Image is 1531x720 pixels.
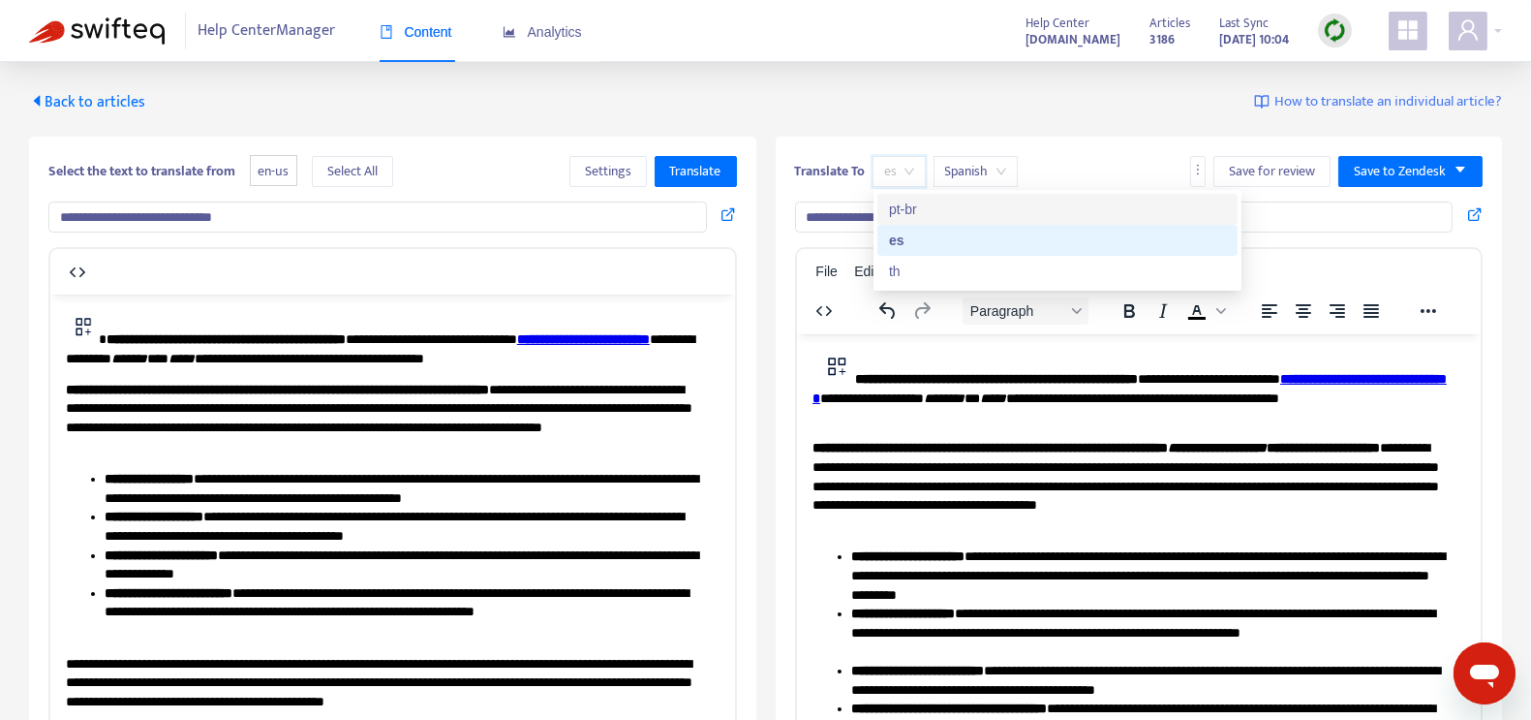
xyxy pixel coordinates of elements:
a: How to translate an individual article? [1254,91,1502,113]
img: sync.dc5367851b00ba804db3.png [1323,18,1347,43]
span: Select All [327,161,378,182]
span: Translate [670,161,721,182]
span: Last Sync [1219,13,1269,34]
button: Align right [1320,297,1353,325]
span: Edit [854,264,877,279]
span: Spanish [945,157,1006,186]
a: [DOMAIN_NAME] [1026,28,1120,50]
button: Undo [871,297,903,325]
div: Text color Black [1179,297,1228,325]
span: Content [380,24,452,40]
span: more [1191,163,1205,176]
span: en-us [250,155,297,187]
button: Justify [1354,297,1387,325]
div: pt-br [889,199,1226,220]
span: Settings [585,161,631,182]
strong: [DATE] 10:04 [1219,29,1289,50]
span: caret-left [29,93,45,109]
span: es [884,157,914,186]
b: Select the text to translate from [48,160,235,182]
button: Save for review [1213,156,1331,187]
button: more [1190,156,1206,187]
button: Select All [312,156,393,187]
button: Reveal or hide additional toolbar items [1411,297,1444,325]
span: book [380,25,393,39]
button: Redo [904,297,937,325]
span: Save for review [1229,161,1315,182]
div: es [889,230,1226,251]
span: Help Center [1026,13,1089,34]
img: image-link [1254,94,1270,110]
span: appstore [1396,18,1420,42]
b: Translate To [795,160,866,182]
span: Help Center Manager [199,13,336,49]
button: Translate [655,156,737,187]
button: Bold [1112,297,1145,325]
span: area-chart [503,25,516,39]
span: File [815,264,838,279]
span: How to translate an individual article? [1274,91,1502,113]
button: Save to Zendeskcaret-down [1338,156,1483,187]
img: Swifteq [29,17,165,45]
button: Italic [1146,297,1179,325]
span: user [1456,18,1480,42]
button: Block Paragraph [962,297,1087,325]
button: Settings [569,156,647,187]
span: caret-down [1454,163,1467,176]
div: th [877,256,1238,287]
span: Articles [1149,13,1190,34]
span: Analytics [503,24,582,40]
strong: 3186 [1149,29,1175,50]
div: th [889,261,1226,282]
iframe: Button to launch messaging window [1454,642,1516,704]
button: Align center [1286,297,1319,325]
span: Save to Zendesk [1354,161,1446,182]
span: Back to articles [29,89,145,115]
strong: [DOMAIN_NAME] [1026,29,1120,50]
div: es [877,225,1238,256]
button: Align left [1252,297,1285,325]
div: pt-br [877,194,1238,225]
span: Paragraph [969,303,1064,319]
